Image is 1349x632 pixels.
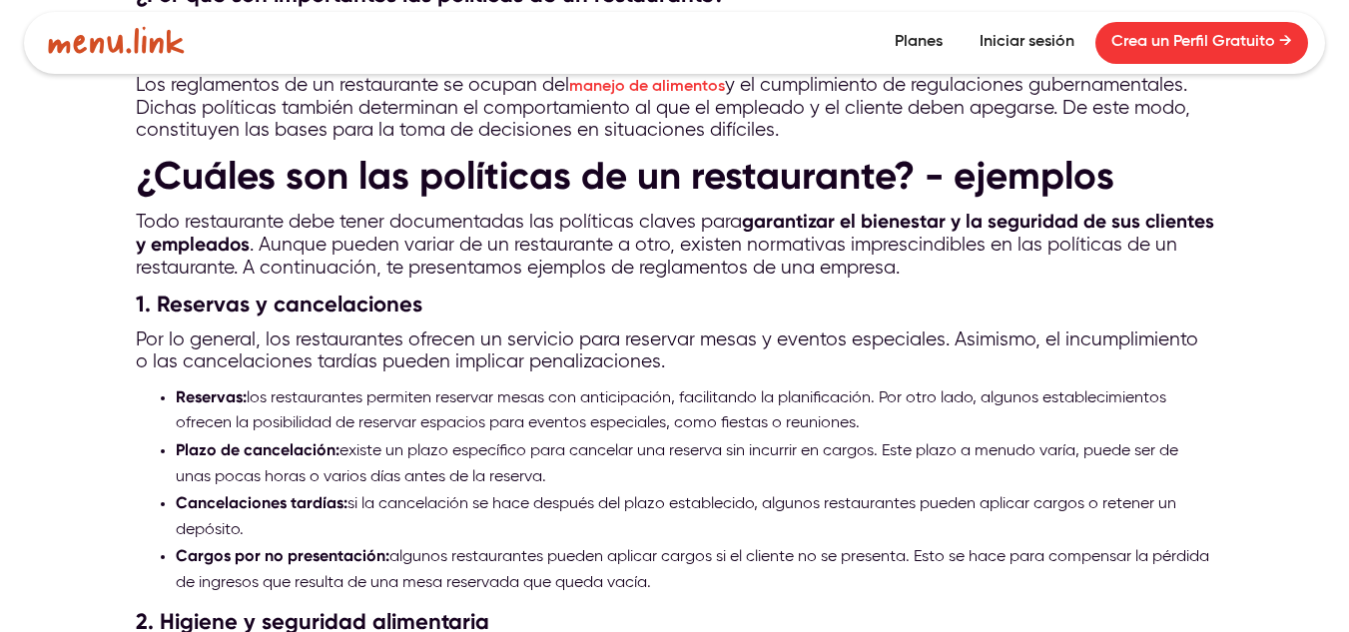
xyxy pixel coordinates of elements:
strong: Cancelaciones tardías: [176,493,347,512]
a: manejo de alimentos [569,79,725,95]
strong: garantizar el bienestar y la seguridad de sus clientes y empleados [136,210,1214,256]
h3: 1. Reservas y cancelaciones [136,290,1214,319]
p: Los reglamentos de un restaurante se ocupan del y el cumplimiento de regulaciones gubernamentales... [136,75,1214,143]
li: los restaurantes permiten reservar mesas con anticipación, facilitando la planificación. Por otro... [176,384,1214,437]
li: existe un plazo específico para cancelar una reserva sin incurrir en cargos. Este plazo a menudo ... [176,437,1214,490]
strong: Plazo de cancelación: [176,440,339,459]
p: Todo restaurante debe tener documentadas las políticas claves para . Aunque pueden variar de un r... [136,211,1214,280]
h2: ¿Cuáles son las políticas de un restaurante? - ejemplos [136,153,1214,199]
li: si la cancelación se hace después del plazo establecido, algunos restaurantes pueden aplicar carg... [176,490,1214,543]
strong: Cargos por no presentación: [176,546,389,565]
a: Crea un Perfil Gratuito → [1095,22,1308,64]
a: Iniciar sesión [964,22,1090,64]
p: Por lo general, los restaurantes ofrecen un servicio para reservar mesas y eventos especiales. As... [136,329,1214,374]
strong: Reservas: [176,387,247,406]
a: Planes [879,22,959,64]
li: algunos restaurantes pueden aplicar cargos si el cliente no se presenta. Esto se hace para compen... [176,543,1214,596]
